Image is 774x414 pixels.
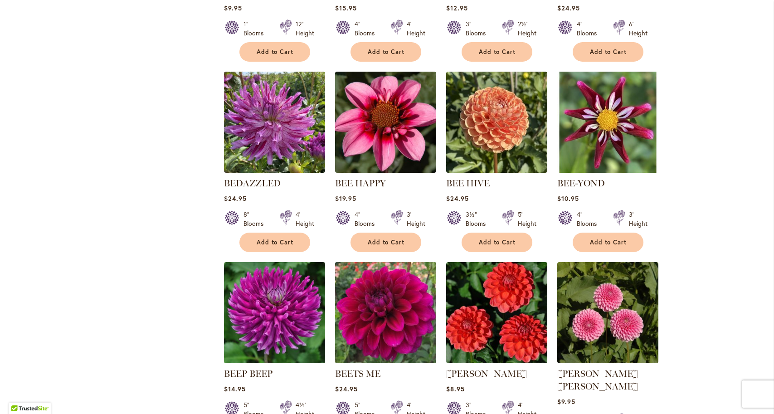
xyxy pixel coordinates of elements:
div: 3" Blooms [466,19,491,38]
button: Add to Cart [462,42,532,62]
div: 4' Height [296,210,314,228]
div: 6' Height [629,19,647,38]
button: Add to Cart [350,233,421,252]
div: 1" Blooms [243,19,269,38]
span: Add to Cart [257,239,294,246]
span: $24.95 [224,194,247,203]
button: Add to Cart [350,42,421,62]
a: BEETS ME [335,368,380,379]
a: BEE HIVE [446,166,547,175]
a: BEDAZZLED [224,178,281,189]
div: 5' Height [518,210,536,228]
span: $10.95 [557,194,579,203]
button: Add to Cart [239,42,310,62]
iframe: Launch Accessibility Center [7,382,32,407]
a: BEE-YOND [557,166,658,175]
span: Add to Cart [368,48,405,56]
span: $15.95 [335,4,357,12]
img: BEETS ME [332,260,438,366]
span: $9.95 [224,4,242,12]
span: Add to Cart [590,239,627,246]
span: $8.95 [446,385,465,393]
span: $24.95 [557,4,580,12]
div: 8" Blooms [243,210,269,228]
div: 3' Height [629,210,647,228]
a: BEETS ME [335,356,436,365]
img: BEE HIVE [446,72,547,173]
a: Bedazzled [224,166,325,175]
span: $9.95 [557,397,575,406]
img: Bedazzled [224,72,325,173]
span: $12.95 [446,4,468,12]
span: Add to Cart [479,239,516,246]
img: BEEP BEEP [224,262,325,363]
a: BENJAMIN MATTHEW [446,356,547,365]
span: $19.95 [335,194,356,203]
a: [PERSON_NAME] [446,368,527,379]
div: 2½' Height [518,19,536,38]
a: BETTY ANNE [557,356,658,365]
span: $24.95 [335,385,358,393]
a: BEE HAPPY [335,166,436,175]
img: BETTY ANNE [557,262,658,363]
div: 4' Height [407,19,425,38]
span: $24.95 [446,194,469,203]
a: BEEP BEEP [224,356,325,365]
img: BENJAMIN MATTHEW [446,262,547,363]
button: Add to Cart [573,233,643,252]
a: BEE-YOND [557,178,605,189]
a: [PERSON_NAME] [PERSON_NAME] [557,368,638,392]
span: Add to Cart [257,48,294,56]
div: 4" Blooms [577,210,602,228]
div: 3' Height [407,210,425,228]
a: BEEP BEEP [224,368,273,379]
div: 4" Blooms [577,19,602,38]
div: 4" Blooms [355,19,380,38]
button: Add to Cart [462,233,532,252]
a: BEE HAPPY [335,178,386,189]
span: Add to Cart [590,48,627,56]
span: $14.95 [224,385,246,393]
a: BEE HIVE [446,178,490,189]
img: BEE-YOND [557,72,658,173]
button: Add to Cart [573,42,643,62]
span: Add to Cart [368,239,405,246]
div: 3½" Blooms [466,210,491,228]
button: Add to Cart [239,233,310,252]
div: 12" Height [296,19,314,38]
span: Add to Cart [479,48,516,56]
img: BEE HAPPY [335,72,436,173]
div: 4" Blooms [355,210,380,228]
